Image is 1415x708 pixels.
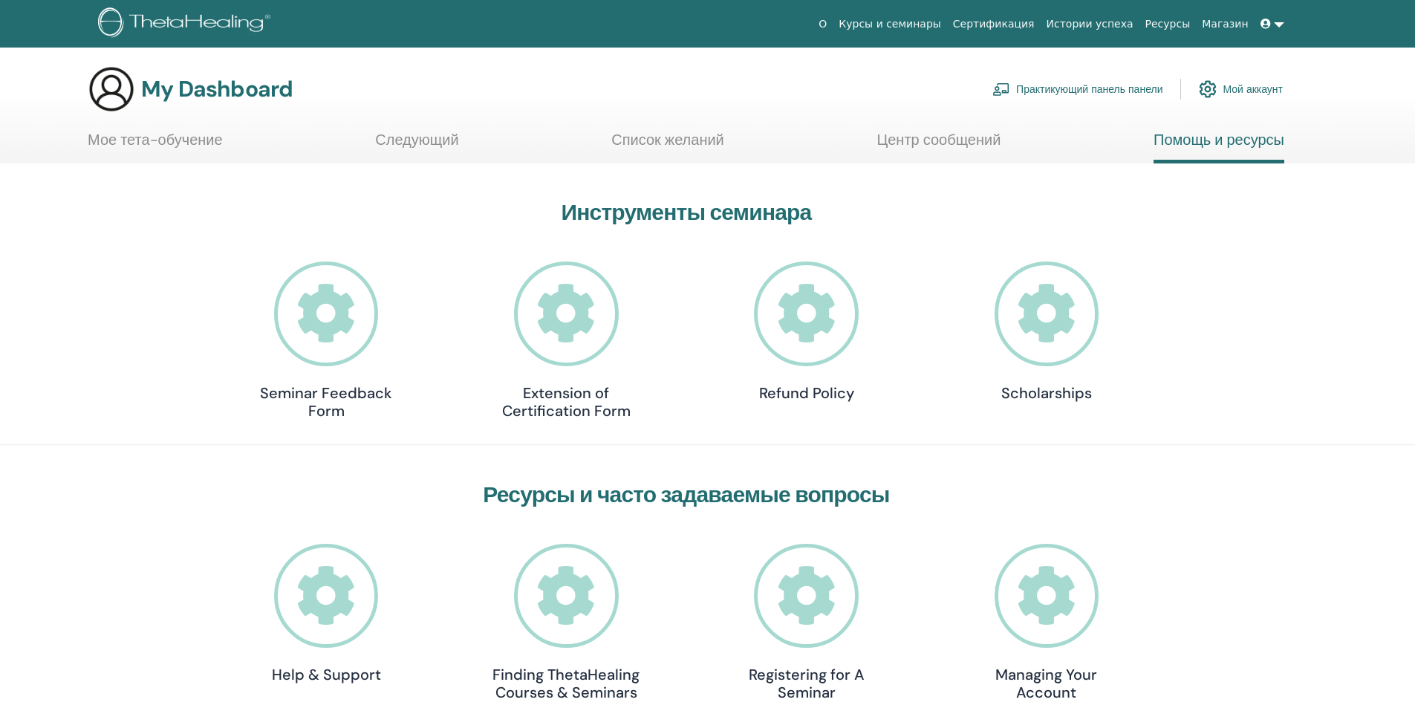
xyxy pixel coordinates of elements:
[611,131,724,160] a: Список желаний
[947,10,1041,38] a: Сертификация
[252,544,400,684] a: Help & Support
[141,76,293,103] h3: My Dashboard
[88,65,135,113] img: generic-user-icon.jpg
[492,262,640,420] a: Extension of Certification Form
[252,384,400,420] h4: Seminar Feedback Form
[1041,10,1139,38] a: Истории успеха
[876,131,1001,160] a: Центр сообщений
[492,544,640,702] a: Finding ThetaHealing Courses & Seminars
[732,544,881,702] a: Registering for A Seminar
[732,384,881,402] h4: Refund Policy
[88,131,223,160] a: Мое тета-обучение
[492,384,640,420] h4: Extension of Certification Form
[732,262,881,402] a: Refund Policy
[972,666,1121,701] h4: Managing Your Account
[252,262,400,420] a: Seminar Feedback Form
[1199,77,1217,102] img: cog.svg
[1196,10,1254,38] a: Магазин
[992,82,1010,96] img: chalkboard-teacher.svg
[972,384,1121,402] h4: Scholarships
[252,199,1121,226] h3: Инструменты семинара
[833,10,947,38] a: Курсы и семинары
[375,131,458,160] a: Следующий
[98,7,276,41] img: logo.png
[992,73,1162,105] a: Практикующий панель панели
[492,666,640,701] h4: Finding ThetaHealing Courses & Seminars
[1154,131,1284,163] a: Помощь и ресурсы
[732,666,881,701] h4: Registering for A Seminar
[252,666,400,683] h4: Help & Support
[252,481,1121,508] h3: Ресурсы и часто задаваемые вопросы
[972,544,1121,702] a: Managing Your Account
[1139,10,1197,38] a: Ресурсы
[813,10,833,38] a: О
[972,262,1121,402] a: Scholarships
[1199,73,1283,105] a: Мой аккаунт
